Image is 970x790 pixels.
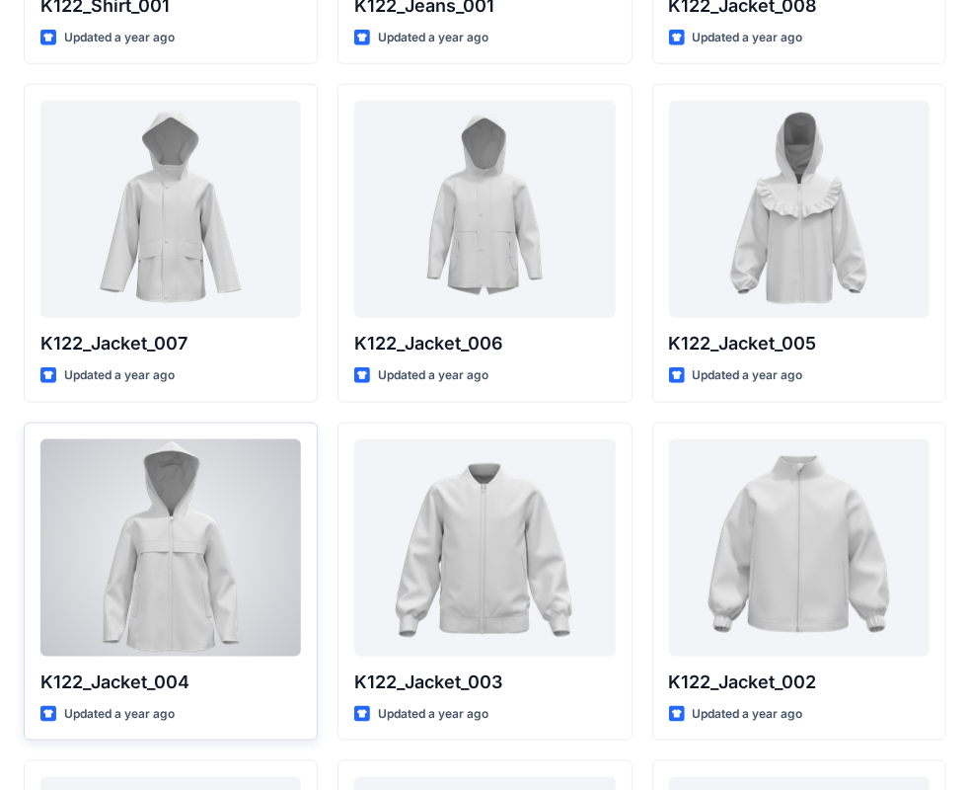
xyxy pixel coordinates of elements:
p: Updated a year ago [64,28,175,48]
p: Updated a year ago [64,704,175,725]
p: K122_Jacket_004 [40,669,301,696]
a: K122_Jacket_007 [40,101,301,318]
p: Updated a year ago [378,365,488,386]
p: K122_Jacket_007 [40,330,301,357]
a: K122_Jacket_005 [669,101,930,318]
p: Updated a year ago [693,365,803,386]
p: K122_Jacket_003 [354,669,615,696]
p: K122_Jacket_002 [669,669,930,696]
p: Updated a year ago [378,28,488,48]
a: K122_Jacket_004 [40,439,301,657]
p: Updated a year ago [378,704,488,725]
p: K122_Jacket_006 [354,330,615,357]
p: K122_Jacket_005 [669,330,930,357]
a: K122_Jacket_006 [354,101,615,318]
a: K122_Jacket_003 [354,439,615,657]
p: Updated a year ago [693,704,803,725]
p: Updated a year ago [64,365,175,386]
p: Updated a year ago [693,28,803,48]
a: K122_Jacket_002 [669,439,930,657]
